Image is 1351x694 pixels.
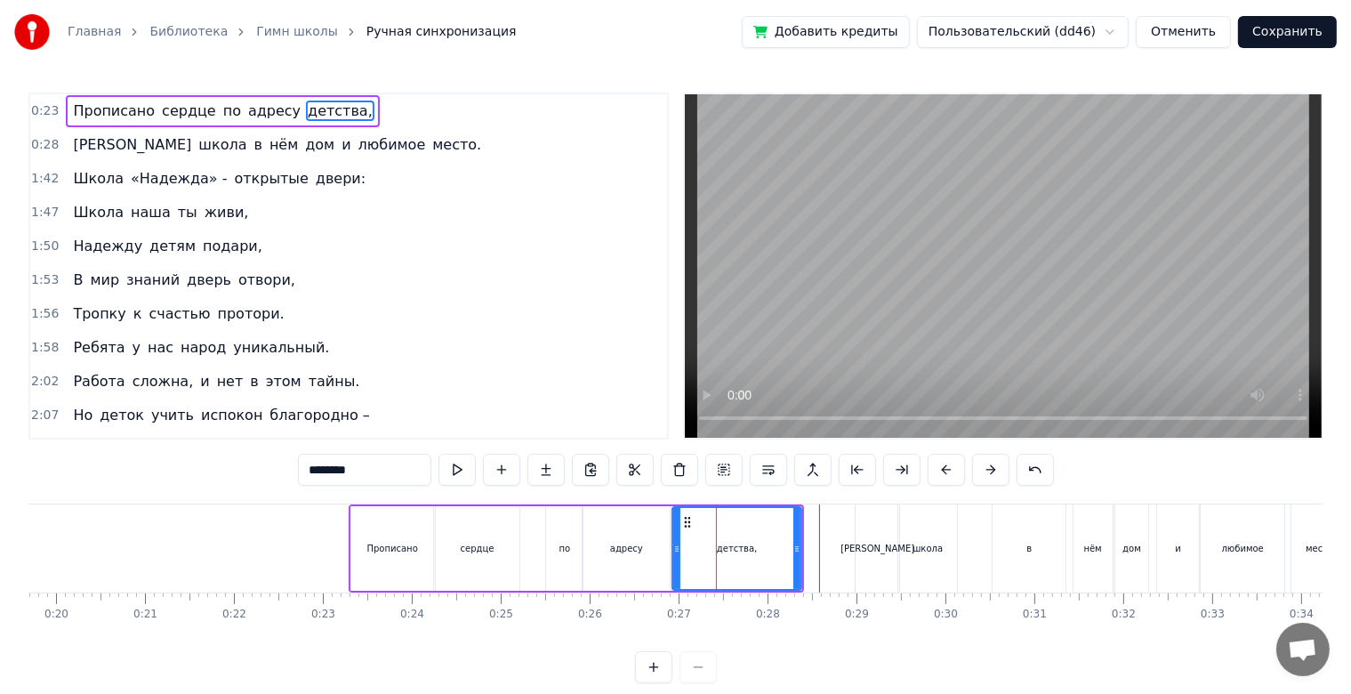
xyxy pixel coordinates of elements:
[31,407,59,424] span: 2:07
[71,405,94,425] span: Но
[147,303,212,324] span: счастью
[231,337,331,358] span: уникальный.
[845,608,869,622] div: 0:29
[71,337,126,358] span: Ребята
[934,608,958,622] div: 0:30
[185,270,233,290] span: дверь
[71,270,84,290] span: В
[1238,16,1337,48] button: Сохранить
[246,101,302,121] span: адресу
[71,371,126,391] span: Работа
[366,23,517,41] span: Ручная синхронизация
[367,542,418,555] div: Прописано
[199,405,264,425] span: испокон
[131,337,142,358] span: у
[1276,623,1330,676] a: Открытый чат
[461,542,495,555] div: сердце
[303,134,336,155] span: дом
[125,270,181,290] span: знаний
[31,136,59,154] span: 0:28
[1201,608,1225,622] div: 0:33
[31,238,59,255] span: 1:50
[221,101,243,121] span: по
[88,270,121,290] span: мир
[31,204,59,222] span: 1:47
[237,270,297,290] span: отвори,
[252,134,263,155] span: в
[176,202,199,222] span: ты
[132,303,144,324] span: к
[248,371,260,391] span: в
[306,101,374,121] span: детства,
[268,405,371,425] span: благородно –
[31,102,59,120] span: 0:23
[149,23,228,41] a: Библиотека
[311,608,335,622] div: 0:23
[667,608,691,622] div: 0:27
[1290,608,1314,622] div: 0:34
[71,134,193,155] span: [PERSON_NAME]
[179,337,228,358] span: народ
[31,170,59,188] span: 1:42
[1176,542,1182,555] div: и
[129,202,173,222] span: наша
[31,305,59,323] span: 1:56
[256,23,338,41] a: Гимн школы
[44,608,68,622] div: 0:20
[1122,542,1141,555] div: дом
[756,608,780,622] div: 0:28
[14,14,50,50] img: youka
[1112,608,1136,622] div: 0:32
[913,542,943,555] div: школа
[717,542,757,555] div: детства,
[578,608,602,622] div: 0:26
[71,236,144,256] span: Надежду
[340,134,352,155] span: и
[98,405,146,425] span: деток
[146,337,175,358] span: нас
[610,542,643,555] div: адресу
[742,16,910,48] button: Добавить кредиты
[201,236,264,256] span: подари,
[31,339,59,357] span: 1:58
[197,134,248,155] span: школа
[559,542,570,555] div: по
[71,101,157,121] span: Прописано
[1084,542,1102,555] div: нём
[489,608,513,622] div: 0:25
[400,608,424,622] div: 0:24
[198,371,211,391] span: и
[68,23,517,41] nav: breadcrumb
[1023,608,1047,622] div: 0:31
[1306,542,1336,555] div: место.
[264,371,303,391] span: этом
[233,168,310,189] span: открытые
[268,134,300,155] span: нём
[1222,542,1264,555] div: любимое
[203,202,251,222] span: живи,
[71,303,127,324] span: Тропку
[222,608,246,622] div: 0:22
[1136,16,1231,48] button: Отменить
[215,371,245,391] span: нет
[31,373,59,391] span: 2:02
[148,236,197,256] span: детям
[314,168,367,189] span: двери:
[31,271,59,289] span: 1:53
[307,371,362,391] span: тайны.
[149,405,196,425] span: учить
[216,303,286,324] span: протори.
[1026,542,1032,555] div: в
[160,101,218,121] span: сердце
[133,608,157,622] div: 0:21
[430,134,483,155] span: место.
[71,168,125,189] span: Школа
[68,23,121,41] a: Главная
[129,168,229,189] span: «Надежда» -
[71,202,125,222] span: Школа
[357,134,428,155] span: любимое
[840,542,914,555] div: [PERSON_NAME]
[131,371,196,391] span: сложна,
